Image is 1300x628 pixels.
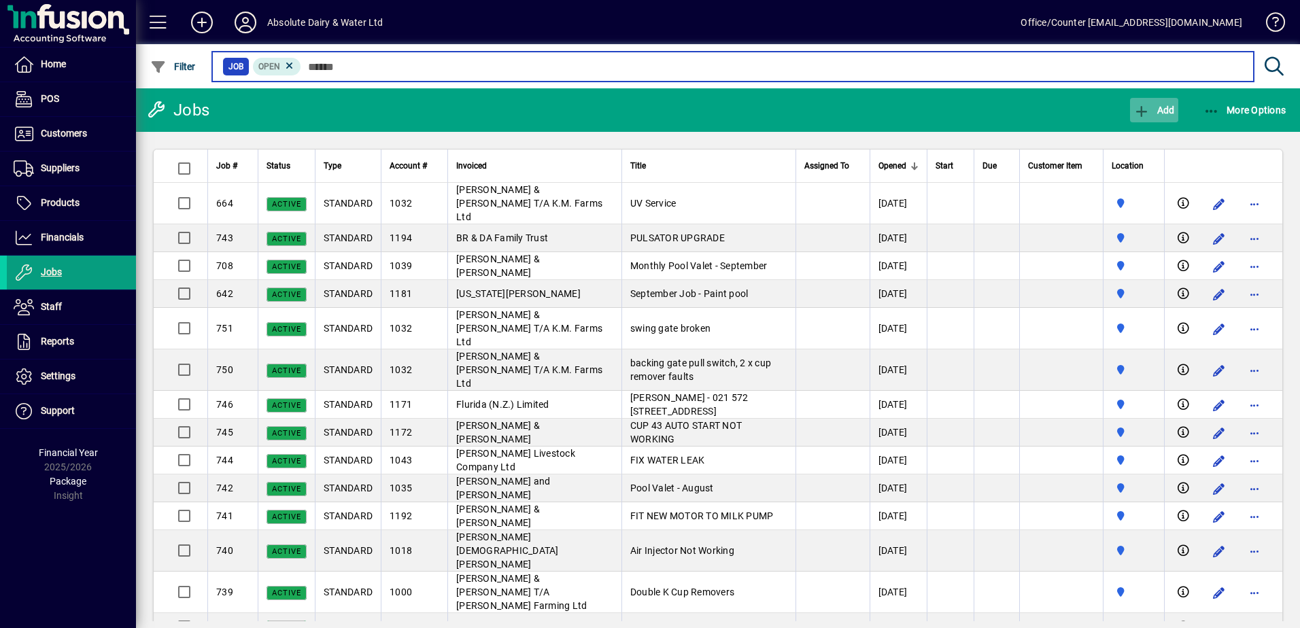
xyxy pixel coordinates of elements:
span: STANDARD [324,510,373,521]
span: Customers [41,128,87,139]
span: Open [258,62,280,71]
span: Active [272,547,301,556]
a: Settings [7,360,136,394]
div: Account # [390,158,439,173]
span: 751 [216,323,233,334]
span: 742 [216,483,233,493]
span: [US_STATE][PERSON_NAME] [456,288,581,299]
button: More options [1244,582,1265,604]
span: Suppliers [41,162,80,173]
span: CUP 43 AUTO START NOT WORKING [630,420,742,444]
button: Add [1130,98,1178,122]
td: [DATE] [870,252,927,280]
span: swing gate broken [630,323,711,334]
span: STANDARD [324,545,373,556]
span: Active [272,512,301,521]
button: More options [1244,540,1265,562]
button: More options [1244,283,1265,305]
button: Edit [1208,228,1230,249]
td: [DATE] [870,530,927,572]
span: BR & DA Family Trust [456,232,548,243]
button: More options [1244,506,1265,527]
td: [DATE] [870,391,927,419]
div: Invoiced [456,158,613,173]
button: More options [1244,256,1265,277]
span: Package [50,476,86,487]
a: Customers [7,117,136,151]
span: 743 [216,232,233,243]
span: UV Service [630,198,677,209]
span: 642 [216,288,233,299]
span: Matata Road [1112,230,1156,245]
button: Edit [1208,394,1230,416]
td: [DATE] [870,280,927,308]
span: Location [1112,158,1144,173]
span: Matata Road [1112,508,1156,523]
button: More Options [1200,98,1290,122]
span: STANDARD [324,483,373,493]
button: Edit [1208,422,1230,444]
button: Edit [1208,582,1230,604]
span: STANDARD [324,288,373,299]
span: Double K Cup Removers [630,587,734,597]
td: [DATE] [870,183,927,224]
button: More options [1244,360,1265,381]
span: More Options [1203,105,1286,116]
span: Start [936,158,953,173]
span: Matata Road [1112,286,1156,301]
span: [PERSON_NAME][DEMOGRAPHIC_DATA] [PERSON_NAME] [456,531,559,570]
span: STANDARD [324,323,373,334]
td: [DATE] [870,447,927,474]
button: Add [180,10,224,35]
span: 745 [216,427,233,438]
span: Invoiced [456,158,487,173]
div: Customer Item [1028,158,1095,173]
span: Reports [41,336,74,347]
span: [PERSON_NAME] & [PERSON_NAME] T/A K.M. Farms Ltd [456,309,602,347]
span: Monthly Pool Valet - September [630,260,768,271]
span: 746 [216,399,233,410]
button: More options [1244,193,1265,215]
span: 1035 [390,483,412,493]
div: Job # [216,158,250,173]
td: [DATE] [870,419,927,447]
span: 1192 [390,510,412,521]
span: Matata Road [1112,481,1156,495]
div: Office/Counter [EMAIL_ADDRESS][DOMAIN_NAME] [1021,12,1242,33]
span: [PERSON_NAME] & [PERSON_NAME] [456,254,540,278]
span: Active [272,457,301,466]
span: STANDARD [324,198,373,209]
span: 1171 [390,399,412,410]
span: Active [272,589,301,597]
span: Jobs [41,266,62,277]
span: Financial Year [39,447,98,458]
span: Matata Road [1112,425,1156,440]
span: Filter [150,61,196,72]
span: [PERSON_NAME] & [PERSON_NAME] T/A K.M. Farms Ltd [456,184,602,222]
span: 741 [216,510,233,521]
span: Matata Road [1112,585,1156,599]
span: 1194 [390,232,412,243]
button: Edit [1208,256,1230,277]
button: More options [1244,228,1265,249]
span: STANDARD [324,399,373,410]
div: Location [1112,158,1156,173]
div: Assigned To [804,158,861,173]
span: 1032 [390,364,412,375]
button: Edit [1208,450,1230,472]
span: 1032 [390,323,412,334]
span: Matata Road [1112,362,1156,377]
a: Suppliers [7,152,136,186]
span: Add [1133,105,1174,116]
div: Start [936,158,965,173]
span: Staff [41,301,62,312]
div: Jobs [146,99,209,121]
span: Matata Road [1112,397,1156,412]
span: [PERSON_NAME] & [PERSON_NAME] T/A [PERSON_NAME] Farming Ltd [456,573,587,611]
span: 1043 [390,455,412,466]
span: Matata Road [1112,453,1156,468]
span: 1039 [390,260,412,271]
a: Staff [7,290,136,324]
td: [DATE] [870,349,927,391]
span: Products [41,197,80,208]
